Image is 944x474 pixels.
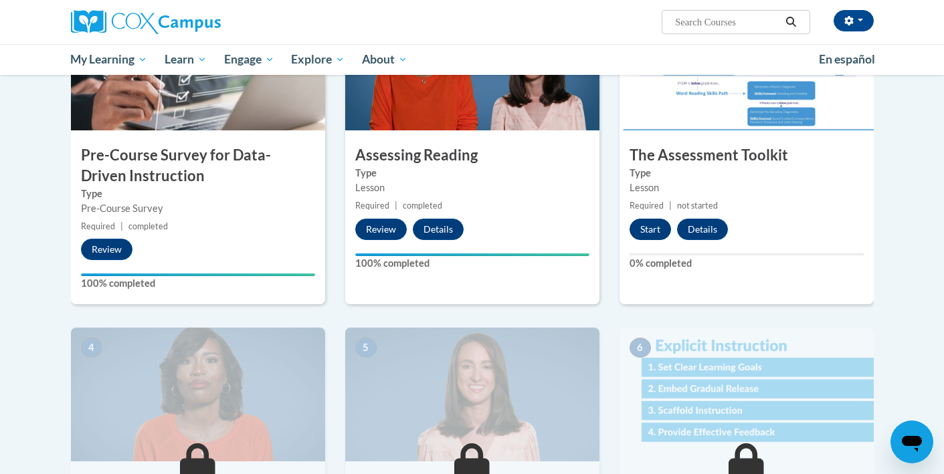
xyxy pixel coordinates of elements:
button: Details [677,219,728,240]
a: En español [810,45,884,74]
span: My Learning [70,51,147,68]
img: Course Image [71,328,325,461]
span: Explore [291,51,345,68]
div: Pre-Course Survey [81,201,315,216]
input: Search Courses [674,14,781,30]
a: Cox Campus [71,10,325,34]
h3: Pre-Course Survey for Data-Driven Instruction [71,145,325,187]
h3: Assessing Reading [345,145,599,166]
a: About [353,44,416,75]
a: My Learning [62,44,157,75]
span: Required [630,201,664,211]
div: Main menu [51,44,894,75]
span: | [395,201,397,211]
button: Start [630,219,671,240]
div: Your progress [81,273,315,276]
span: 6 [630,338,651,358]
h3: The Assessment Toolkit [620,145,874,166]
span: | [669,201,672,211]
div: Your progress [355,253,589,256]
span: completed [128,221,168,231]
img: Cox Campus [71,10,221,34]
span: Required [355,201,389,211]
span: | [120,221,123,231]
iframe: Button to launch messaging window [890,421,933,463]
div: Lesson [355,181,589,195]
button: Details [413,219,464,240]
span: Required [81,221,115,231]
label: Type [355,166,589,181]
img: Course Image [620,328,874,461]
label: 100% completed [81,276,315,291]
button: Review [81,239,132,260]
button: Search [781,14,801,30]
a: Explore [282,44,353,75]
span: Engage [224,51,274,68]
label: Type [630,166,864,181]
span: 5 [355,338,377,358]
span: About [362,51,407,68]
img: Course Image [345,328,599,461]
a: Learn [156,44,215,75]
button: Account Settings [834,10,874,31]
a: Engage [215,44,283,75]
button: Review [355,219,407,240]
span: Learn [165,51,207,68]
label: Type [81,187,315,201]
span: completed [403,201,442,211]
label: 0% completed [630,256,864,271]
span: 4 [81,338,102,358]
label: 100% completed [355,256,589,271]
span: En español [819,52,875,66]
div: Lesson [630,181,864,195]
span: not started [677,201,718,211]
